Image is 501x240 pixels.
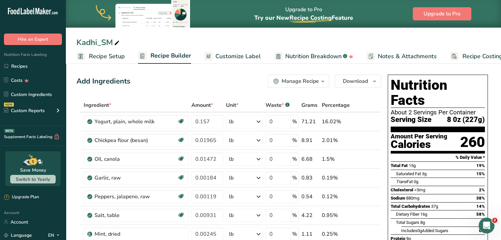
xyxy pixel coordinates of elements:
span: Total Carbohydrates [391,204,430,209]
div: 2.01% [322,136,350,144]
div: Save Money [20,167,46,174]
span: Saturated Fat [396,171,421,176]
span: 15g [409,163,416,168]
div: 16.02% [322,118,350,126]
span: Sodium [391,196,405,201]
div: Custom Reports [4,107,45,114]
div: Upgrade to Pro [254,0,353,28]
button: Switch to Yearly [10,175,56,183]
span: 8 0z (227g) [447,116,485,124]
div: Yogurt, plain, whole milk [95,118,177,126]
span: Total Sugars [396,220,419,225]
div: Chickpea flour (besan) [95,136,177,144]
div: 8.91 [301,136,319,144]
button: Download [335,75,381,88]
button: Upgrade to Pro [413,7,471,20]
div: lb [229,193,234,201]
div: 1.11 [301,230,319,238]
span: Grams [301,101,318,109]
div: 260 [460,133,485,151]
div: Calories [391,140,447,149]
div: lb [229,155,234,163]
button: Manage Recipe [268,75,329,88]
span: 16g [420,212,427,217]
span: 19% [476,163,485,168]
div: 0.25% [322,230,350,238]
span: 37g [431,204,438,209]
i: Trans [396,179,407,184]
div: 0.12% [322,193,350,201]
span: 880mg [406,196,419,201]
div: Add Ingredients [76,76,130,87]
div: Garlic, raw [95,174,177,182]
h1: Nutrition Facts [391,78,485,108]
span: 0g [414,179,418,184]
div: Mint, dried [95,230,177,238]
span: Fat [396,179,413,184]
div: Waste [265,101,290,109]
div: Amount Per Serving [391,133,447,140]
span: Ingredient [84,101,111,109]
iframe: Intercom live chat [479,218,494,233]
div: EN [48,231,62,239]
span: Cholesterol [391,187,413,192]
div: lb [229,230,234,238]
span: Download [343,77,368,85]
span: Percentage [322,101,350,109]
div: 4.22 [301,211,319,219]
span: Nutrition Breakdown [285,52,342,61]
span: 3g [422,171,427,176]
span: Switch to Yearly [16,176,50,182]
div: Salt, table [95,211,177,219]
span: 38% [476,196,485,201]
div: lb [229,136,234,144]
div: lb [229,118,234,126]
span: <5mg [414,187,425,192]
a: Recipe Setup [76,49,125,64]
div: Kadhi_SM [76,36,121,48]
div: Peppers, jalapeno, raw [95,193,177,201]
span: 0g [417,228,422,233]
div: Manage Recipe [282,77,319,85]
span: Serving Size [391,116,431,124]
span: Recipe Setup [89,52,125,61]
div: 0.19% [322,174,350,182]
div: 71.21 [301,118,319,126]
div: 0.54 [301,193,319,201]
a: Notes & Attachments [367,49,437,64]
span: Dietary Fiber [396,212,419,217]
span: Includes Added Sugars [401,228,448,233]
a: Recipe Builder [138,48,191,64]
div: BETA [4,129,14,133]
span: Amount [191,101,213,109]
span: Customize Label [215,52,261,61]
span: 2% [479,187,485,192]
span: Recipe Costing [290,14,332,22]
span: Unit [226,101,238,109]
div: About 2 Servings Per Container [391,109,485,116]
div: lb [229,174,234,182]
button: Hire an Expert [4,34,62,45]
span: Notes & Attachments [378,52,437,61]
div: 0.83 [301,174,319,182]
span: 2 [492,218,497,223]
div: lb [229,211,234,219]
section: % Daily Value * [391,154,485,161]
div: NEW [4,103,14,107]
span: Try our New Feature [254,14,353,22]
div: 0.95% [322,211,350,219]
div: Oil, canola [95,155,177,163]
span: 15% [476,171,485,176]
span: Upgrade to Pro [424,10,460,18]
div: 6.68 [301,155,319,163]
span: 14% [476,204,485,209]
div: Upgrade Plan [4,194,39,201]
span: 58% [476,212,485,217]
span: 8g [420,220,425,225]
span: Recipe Builder [151,51,191,60]
a: Nutrition Breakdown [274,49,353,64]
div: 1.5% [322,155,350,163]
a: Customize Label [204,49,261,64]
span: Total Fat [391,163,408,168]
